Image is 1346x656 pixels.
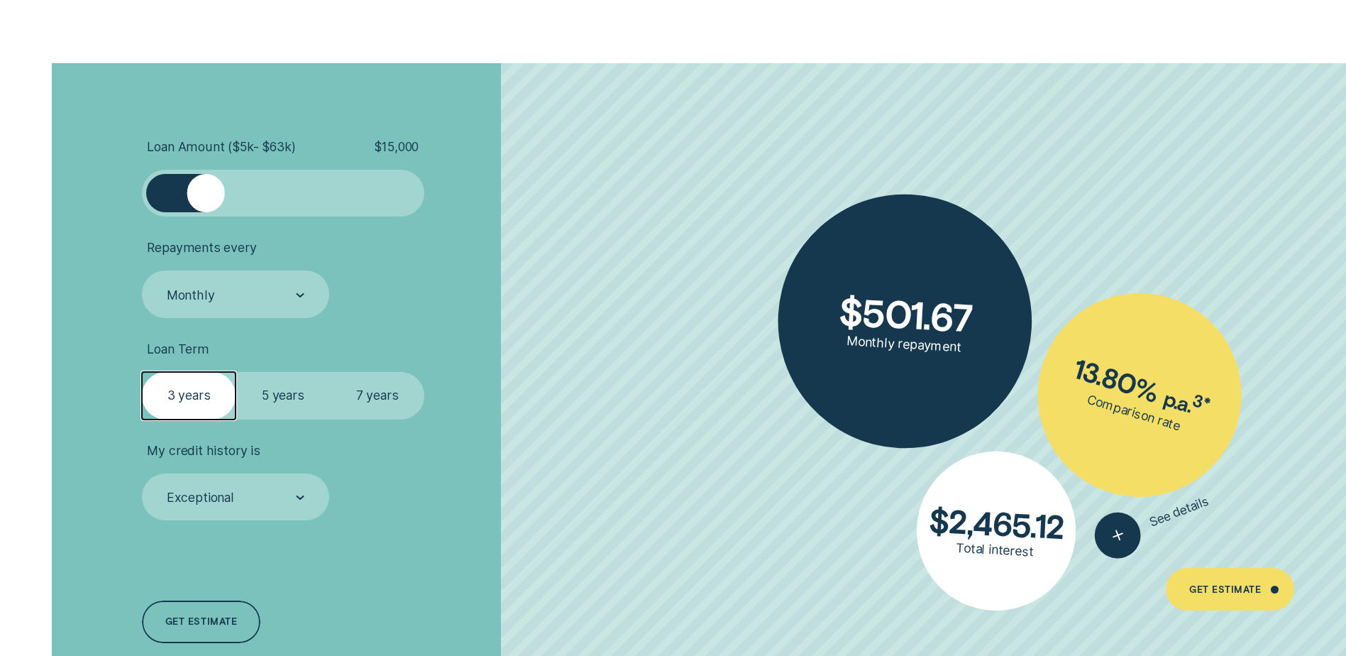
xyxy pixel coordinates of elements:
[374,139,419,155] span: $ 15,000
[167,490,234,505] div: Exceptional
[236,372,330,419] label: 5 years
[147,139,295,155] span: Loan Amount ( $5k - $63k )
[147,443,260,459] span: My credit history is
[330,372,424,419] label: 7 years
[147,240,256,256] span: Repayments every
[1166,568,1294,611] a: Get Estimate
[167,288,215,303] div: Monthly
[147,341,209,357] span: Loan Term
[1088,479,1217,566] button: See details
[142,601,261,643] a: Get estimate
[1147,493,1211,530] span: See details
[142,372,236,419] label: 3 years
